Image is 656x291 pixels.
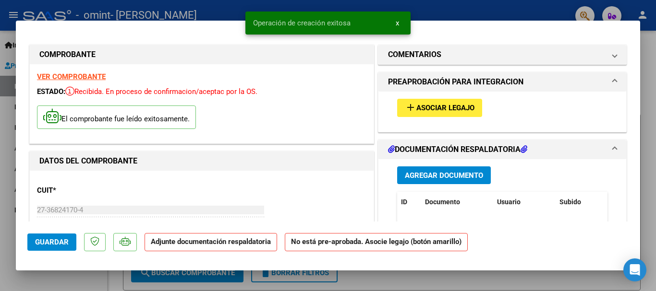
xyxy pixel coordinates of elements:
[378,92,626,131] div: PREAPROBACIÓN PARA INTEGRACION
[39,156,137,165] strong: DATOS DEL COMPROBANTE
[421,192,493,212] datatable-header-cell: Documento
[623,258,646,281] div: Open Intercom Messenger
[559,198,581,206] span: Subido
[405,102,416,113] mat-icon: add
[65,87,257,96] span: Recibida. En proceso de confirmacion/aceptac por la OS.
[378,140,626,159] mat-expansion-panel-header: DOCUMENTACIÓN RESPALDATORIA
[27,233,76,251] button: Guardar
[37,87,65,96] span: ESTADO:
[35,238,69,246] span: Guardar
[253,18,351,28] span: Operación de creación exitosa
[37,72,106,81] a: VER COMPROBANTE
[378,45,626,64] mat-expansion-panel-header: COMENTARIOS
[556,192,604,212] datatable-header-cell: Subido
[388,76,523,88] h1: PREAPROBACIÓN PARA INTEGRACION
[388,49,441,60] h1: COMENTARIOS
[39,50,96,59] strong: COMPROBANTE
[378,72,626,92] mat-expansion-panel-header: PREAPROBACIÓN PARA INTEGRACION
[397,99,482,116] button: Asociar Legajo
[604,192,652,212] datatable-header-cell: Acción
[285,233,468,252] strong: No está pre-aprobada. Asocie legajo (botón amarillo)
[396,19,399,27] span: x
[497,198,521,206] span: Usuario
[405,171,483,180] span: Agregar Documento
[37,105,196,129] p: El comprobante fue leído exitosamente.
[397,192,421,212] datatable-header-cell: ID
[37,185,136,196] p: CUIT
[425,198,460,206] span: Documento
[388,144,527,155] h1: DOCUMENTACIÓN RESPALDATORIA
[416,104,474,113] span: Asociar Legajo
[151,237,271,246] strong: Adjunte documentación respaldatoria
[397,166,491,184] button: Agregar Documento
[401,198,407,206] span: ID
[493,192,556,212] datatable-header-cell: Usuario
[388,14,407,32] button: x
